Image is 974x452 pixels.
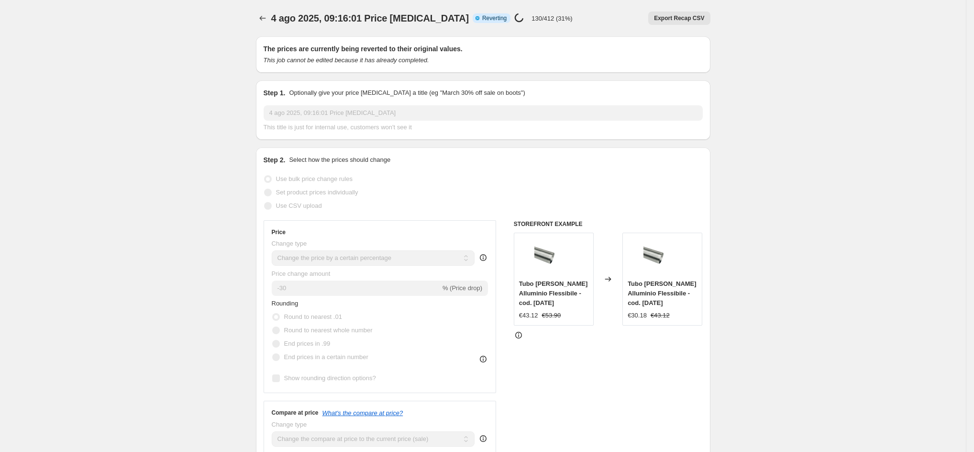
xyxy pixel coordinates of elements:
[264,155,286,165] h2: Step 2.
[289,88,525,98] p: Optionally give your price [MEDICAL_DATA] a title (eg "March 30% off sale on boots")
[276,175,353,182] span: Use bulk price change rules
[272,421,307,428] span: Change type
[271,13,469,23] span: 4 ago 2025, 09:16:01 Price [MEDICAL_DATA]
[534,238,573,276] img: tubo-rotondo-alluminio-flessibile-l3000-o150-cod-1052ad_80x.png
[284,340,331,347] span: End prices in .99
[628,311,647,320] div: €30.18
[648,11,710,25] button: Export Recap CSV
[651,311,670,320] strike: €43.12
[272,409,319,417] h3: Compare at price
[628,280,696,306] span: Tubo [PERSON_NAME] Alluminio Flessibile - cod. [DATE]
[272,300,299,307] span: Rounding
[256,11,269,25] button: Price change jobs
[443,284,482,292] span: % (Price drop)
[514,220,703,228] h6: STOREFRONT EXAMPLE
[272,270,331,277] span: Price change amount
[643,238,682,276] img: tubo-rotondo-alluminio-flessibile-l3000-o150-cod-1052ad_80x.png
[322,409,403,417] button: What's the compare at price?
[272,240,307,247] span: Change type
[276,202,322,209] span: Use CSV upload
[264,88,286,98] h2: Step 1.
[519,311,538,320] div: €43.12
[284,353,368,361] span: End prices in a certain number
[264,105,703,121] input: 30% off holiday sale
[272,281,441,296] input: -15
[478,253,488,262] div: help
[519,280,587,306] span: Tubo [PERSON_NAME] Alluminio Flessibile - cod. [DATE]
[264,56,429,64] i: This job cannot be edited because it has already completed.
[264,124,412,131] span: This title is just for internal use, customers won't see it
[276,189,358,196] span: Set product prices individually
[272,228,286,236] h3: Price
[531,15,572,22] p: 130/412 (31%)
[542,311,561,320] strike: €53.90
[284,374,376,382] span: Show rounding direction options?
[654,14,704,22] span: Export Recap CSV
[284,313,342,320] span: Round to nearest .01
[289,155,390,165] p: Select how the prices should change
[264,44,703,54] h2: The prices are currently being reverted to their original values.
[284,327,373,334] span: Round to nearest whole number
[482,14,507,22] span: Reverting
[478,434,488,443] div: help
